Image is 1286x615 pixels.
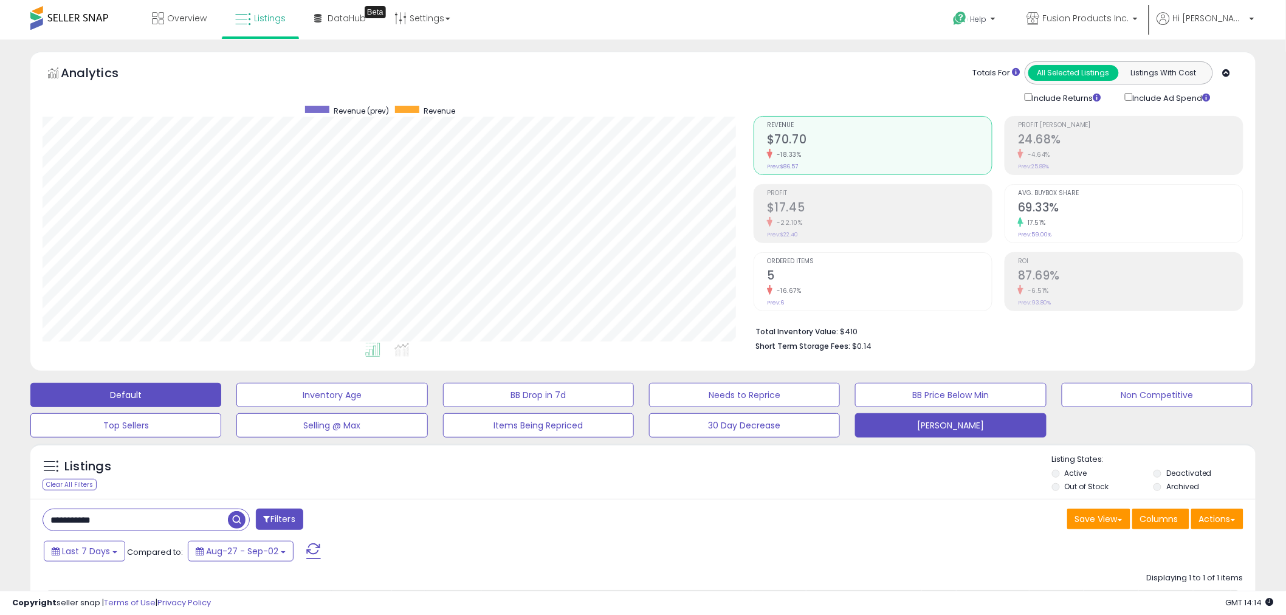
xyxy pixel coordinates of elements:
[1062,383,1253,407] button: Non Competitive
[772,218,803,227] small: -22.10%
[43,479,97,490] div: Clear All Filters
[755,326,838,337] b: Total Inventory Value:
[767,258,992,265] span: Ordered Items
[12,597,57,608] strong: Copyright
[1043,12,1129,24] span: Fusion Products Inc.
[1018,163,1049,170] small: Prev: 25.88%
[649,413,840,438] button: 30 Day Decrease
[1018,269,1243,285] h2: 87.69%
[755,323,1234,338] li: $410
[1018,190,1243,197] span: Avg. Buybox Share
[1018,258,1243,265] span: ROI
[973,67,1020,79] div: Totals For
[767,163,798,170] small: Prev: $86.57
[767,190,992,197] span: Profit
[1118,65,1209,81] button: Listings With Cost
[254,12,286,24] span: Listings
[44,541,125,562] button: Last 7 Days
[1147,572,1243,584] div: Displaying 1 to 1 of 1 items
[1191,509,1243,529] button: Actions
[236,383,427,407] button: Inventory Age
[767,269,992,285] h2: 5
[188,541,294,562] button: Aug-27 - Sep-02
[1018,201,1243,217] h2: 69.33%
[755,341,850,351] b: Short Term Storage Fees:
[12,597,211,609] div: seller snap | |
[1065,481,1109,492] label: Out of Stock
[767,299,784,306] small: Prev: 6
[365,6,386,18] div: Tooltip anchor
[1018,299,1051,306] small: Prev: 93.80%
[855,413,1046,438] button: [PERSON_NAME]
[767,132,992,149] h2: $70.70
[1140,513,1178,525] span: Columns
[167,12,207,24] span: Overview
[1028,65,1119,81] button: All Selected Listings
[1067,509,1130,529] button: Save View
[1116,91,1230,104] div: Include Ad Spend
[104,597,156,608] a: Terms of Use
[1018,132,1243,149] h2: 24.68%
[1132,509,1189,529] button: Columns
[1016,91,1116,104] div: Include Returns
[772,286,802,295] small: -16.67%
[1018,122,1243,129] span: Profit [PERSON_NAME]
[328,12,366,24] span: DataHub
[971,14,987,24] span: Help
[649,383,840,407] button: Needs to Reprice
[30,383,221,407] button: Default
[1157,12,1254,40] a: Hi [PERSON_NAME]
[61,64,142,84] h5: Analytics
[157,597,211,608] a: Privacy Policy
[1023,218,1046,227] small: 17.51%
[1065,468,1087,478] label: Active
[852,340,872,352] span: $0.14
[767,122,992,129] span: Revenue
[62,545,110,557] span: Last 7 Days
[1173,12,1246,24] span: Hi [PERSON_NAME]
[855,383,1046,407] button: BB Price Below Min
[424,106,455,116] span: Revenue
[767,201,992,217] h2: $17.45
[1052,454,1256,466] p: Listing States:
[1166,468,1212,478] label: Deactivated
[943,2,1008,40] a: Help
[206,545,278,557] span: Aug-27 - Sep-02
[1226,597,1274,608] span: 2025-09-10 14:14 GMT
[256,509,303,530] button: Filters
[443,383,634,407] button: BB Drop in 7d
[1166,481,1199,492] label: Archived
[64,458,111,475] h5: Listings
[30,413,221,438] button: Top Sellers
[1018,231,1051,238] small: Prev: 59.00%
[1023,150,1050,159] small: -4.64%
[1023,286,1049,295] small: -6.51%
[127,546,183,558] span: Compared to:
[443,413,634,438] button: Items Being Repriced
[236,413,427,438] button: Selling @ Max
[334,106,389,116] span: Revenue (prev)
[952,11,968,26] i: Get Help
[772,150,802,159] small: -18.33%
[767,231,798,238] small: Prev: $22.40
